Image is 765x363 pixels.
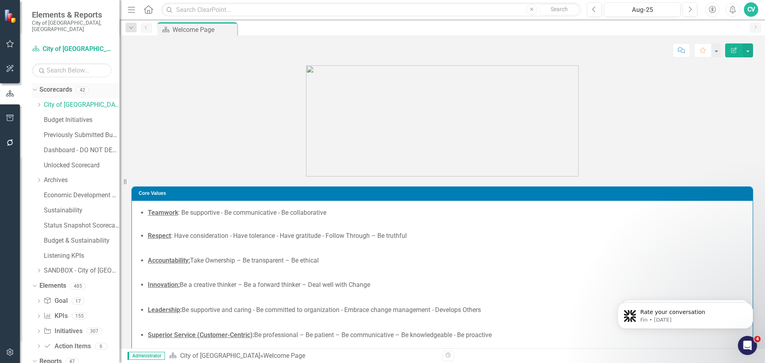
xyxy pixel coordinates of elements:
input: Search Below... [32,63,112,77]
a: Goal [43,296,67,306]
img: ClearPoint Strategy [4,9,18,23]
div: Welcome Page [263,352,305,359]
a: Status Snapshot Scorecard [44,221,120,230]
div: Welcome Page [173,25,235,35]
div: 42 [76,86,89,93]
span: Administrator [127,352,165,360]
img: 636613840959600000.png [306,65,579,177]
button: Search [539,4,579,15]
strong: : [253,331,254,339]
a: SANDBOX - City of [GEOGRAPHIC_DATA] [44,266,120,275]
strong: Accountability: [148,257,190,264]
a: Scorecards [39,85,72,94]
span: 4 [754,336,761,342]
li: : Be supportive - Be communicative - Be collaborative [148,208,745,218]
button: Aug-25 [604,2,681,17]
a: Budget & Sustainability [44,236,120,245]
a: KPIs [43,312,67,321]
small: City of [GEOGRAPHIC_DATA], [GEOGRAPHIC_DATA] [32,20,112,33]
a: Sustainability [44,206,120,215]
u: Teamwork [148,209,178,216]
div: 17 [72,298,84,304]
button: CV [744,2,758,17]
a: Archives [44,176,120,185]
a: Dashboard - DO NOT DELETE [44,146,120,155]
input: Search ClearPoint... [161,3,581,17]
a: Unlocked Scorecard [44,161,120,170]
a: Elements [39,281,66,290]
a: Budget Initiatives [44,116,120,125]
strong: : [180,306,182,314]
h3: Core Values [139,191,749,196]
li: Be professional – Be patient – Be communicative – Be knowledgeable - Be proactive [148,331,745,340]
strong: Respect [148,232,171,239]
div: 155 [72,313,87,320]
li: Be supportive and caring - Be committed to organization - Embrace change management - Develops Ot... [148,306,745,315]
li: Be a creative thinker – Be a forward thinker – Deal well with Change [148,281,745,290]
div: Aug-25 [607,5,678,15]
u: Superior Service (Customer-Centric) [148,331,253,339]
a: City of [GEOGRAPHIC_DATA] [44,100,120,110]
li: : Have consideration - Have tolerance - Have gratitude - Follow Through – Be truthful [148,232,745,241]
li: Take Ownership – Be transparent – Be ethical [148,256,745,265]
div: 485 [70,283,86,289]
div: » [169,351,436,361]
strong: Innovation: [148,281,180,288]
iframe: Intercom live chat [738,336,757,355]
u: Leadership [148,306,180,314]
iframe: Intercom notifications message [606,286,765,341]
a: City of [GEOGRAPHIC_DATA] [180,352,260,359]
span: Search [551,6,568,12]
a: Listening KPIs [44,251,120,261]
a: City of [GEOGRAPHIC_DATA] [32,45,112,54]
span: Elements & Reports [32,10,112,20]
a: Economic Development Office [44,191,120,200]
a: Previously Submitted Budget Initiatives [44,131,120,140]
div: 6 [95,343,108,349]
a: Action Items [43,342,90,351]
div: 307 [86,328,102,335]
a: Initiatives [43,327,82,336]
